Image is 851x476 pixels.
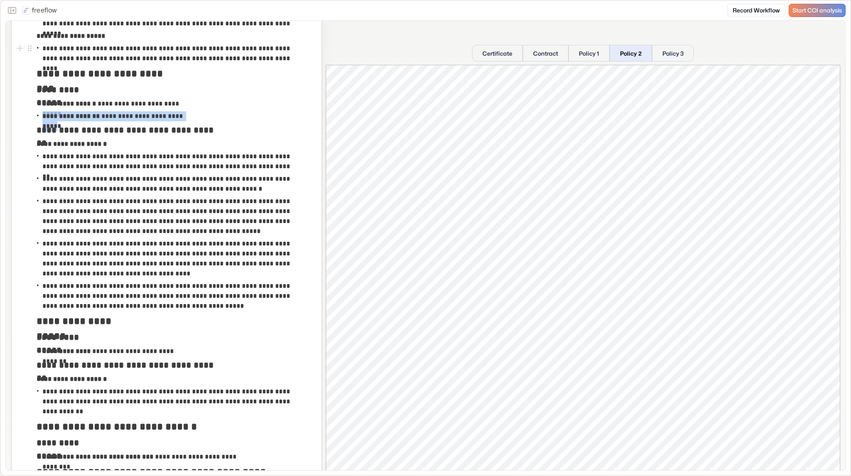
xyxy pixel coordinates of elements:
a: Record Workflow [727,4,785,17]
button: Policy 1 [568,45,610,61]
button: Close the sidebar [5,4,19,17]
button: Add block [15,43,25,53]
button: Open block menu [25,43,35,53]
span: Start COI analysis [792,7,842,14]
a: freeflow [22,5,57,15]
button: Certificate [472,45,523,61]
p: freeflow [32,5,57,15]
button: Policy 2 [610,45,652,61]
button: Policy 3 [652,45,694,61]
a: Start COI analysis [789,4,846,17]
iframe: Policy 2 [326,65,840,472]
button: Contract [523,45,568,61]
